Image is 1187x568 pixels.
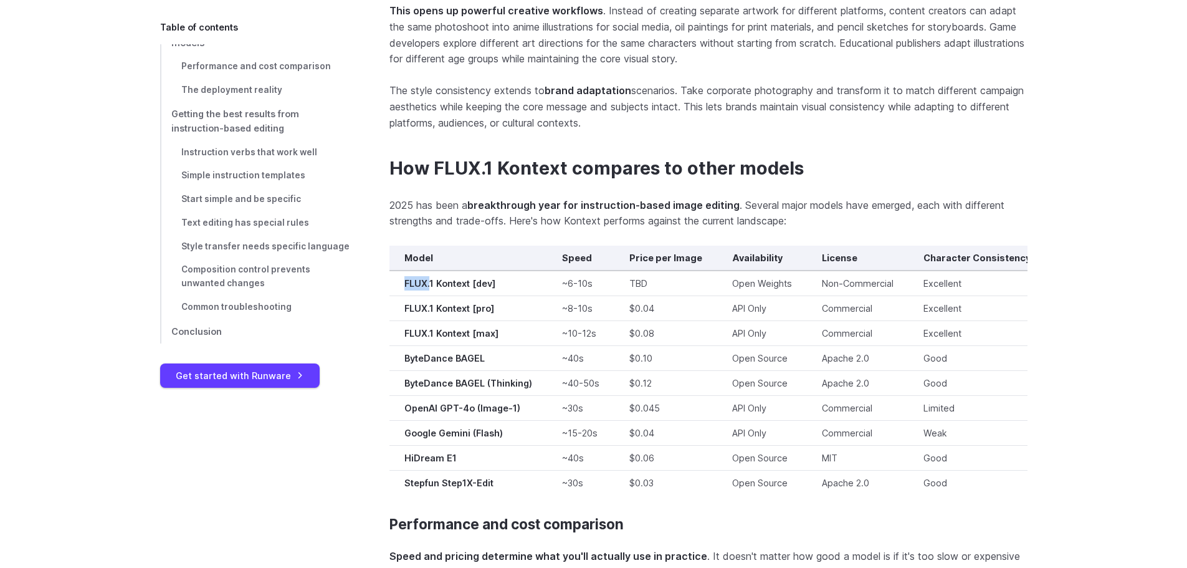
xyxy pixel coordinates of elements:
td: Excellent [908,320,1046,345]
td: Open Source [717,470,807,495]
strong: Google Gemini (Flash) [404,428,503,438]
td: Apache 2.0 [807,345,908,370]
td: Good [908,470,1046,495]
a: Instruction verbs that work well [160,141,350,165]
strong: breakthrough year for instruction-based image editing [467,199,740,211]
td: $0.08 [614,320,717,345]
th: Model [389,246,547,271]
td: Commercial [807,296,908,320]
strong: FLUX.1 Kontext [max] [404,328,498,339]
span: The deployment reality [181,85,282,95]
td: ~40s [547,345,614,370]
td: Open Source [717,370,807,395]
th: Speed [547,246,614,271]
a: Getting the best results from instruction-based editing [160,102,350,141]
td: Open Source [717,445,807,470]
td: $0.03 [614,470,717,495]
a: The deployment reality [160,79,350,102]
a: Performance and cost comparison [389,516,624,533]
span: How FLUX.1 Kontext compares to other models [171,23,345,48]
span: Performance and cost comparison [181,61,331,71]
span: Text editing has special rules [181,218,309,228]
td: Commercial [807,395,908,420]
td: $0.045 [614,395,717,420]
td: $0.12 [614,370,717,395]
th: License [807,246,908,271]
td: API Only [717,420,807,445]
span: Common troubleshooting [181,302,292,312]
td: ~40s [547,445,614,470]
p: 2025 has been a . Several major models have emerged, each with different strengths and trade-offs... [389,198,1027,229]
td: $0.06 [614,445,717,470]
a: Performance and cost comparison [160,55,350,79]
td: ~8-10s [547,296,614,320]
span: Conclusion [171,326,222,337]
span: Getting the best results from instruction-based editing [171,109,299,134]
td: MIT [807,445,908,470]
td: $0.04 [614,420,717,445]
td: Open Source [717,345,807,370]
a: Common troubleshooting [160,296,350,319]
a: Composition control prevents unwanted changes [160,258,350,296]
strong: OpenAI GPT-4o (Image-1) [404,403,520,413]
strong: FLUX.1 Kontext [pro] [404,303,494,314]
strong: Speed and pricing determine what you'll actually use in practice [389,550,707,562]
p: The style consistency extends to scenarios. Take corporate photography and transform it to match ... [389,83,1027,131]
td: Good [908,445,1046,470]
td: ~15-20s [547,420,614,445]
a: Simple instruction templates [160,164,350,188]
strong: HiDream E1 [404,453,457,463]
td: TBD [614,271,717,296]
a: How FLUX.1 Kontext compares to other models [389,158,804,180]
td: Excellent [908,271,1046,296]
th: Availability [717,246,807,271]
span: Instruction verbs that work well [181,147,317,157]
strong: ByteDance BAGEL [404,353,485,363]
a: Style transfer needs specific language [160,235,350,259]
td: ~6-10s [547,271,614,296]
strong: This opens up powerful creative workflows [389,4,603,17]
td: Commercial [807,420,908,445]
strong: Stepfun Step1X-Edit [404,478,493,488]
a: Conclusion [160,319,350,344]
td: Non-Commercial [807,271,908,296]
td: Commercial [807,320,908,345]
strong: FLUX.1 Kontext [dev] [404,278,495,289]
td: Apache 2.0 [807,370,908,395]
td: ~10-12s [547,320,614,345]
td: $0.10 [614,345,717,370]
span: Table of contents [160,20,238,34]
td: $0.04 [614,296,717,320]
td: API Only [717,395,807,420]
strong: brand adaptation [545,84,631,97]
td: ~30s [547,470,614,495]
td: ~40-50s [547,370,614,395]
td: Weak [908,420,1046,445]
a: Text editing has special rules [160,211,350,235]
td: Open Weights [717,271,807,296]
td: Good [908,370,1046,395]
p: . Instead of creating separate artwork for different platforms, content creators can adapt the sa... [389,3,1027,67]
a: Get started with Runware [160,363,320,388]
span: Style transfer needs specific language [181,241,350,251]
th: Price per Image [614,246,717,271]
td: Limited [908,395,1046,420]
td: Good [908,345,1046,370]
td: API Only [717,320,807,345]
a: Start simple and be specific [160,188,350,211]
th: Character Consistency [908,246,1046,271]
td: ~30s [547,395,614,420]
strong: ByteDance BAGEL (Thinking) [404,378,532,388]
td: Excellent [908,296,1046,320]
span: Simple instruction templates [181,170,305,180]
td: API Only [717,296,807,320]
span: Composition control prevents unwanted changes [181,264,310,288]
span: Start simple and be specific [181,194,301,204]
td: Apache 2.0 [807,470,908,495]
